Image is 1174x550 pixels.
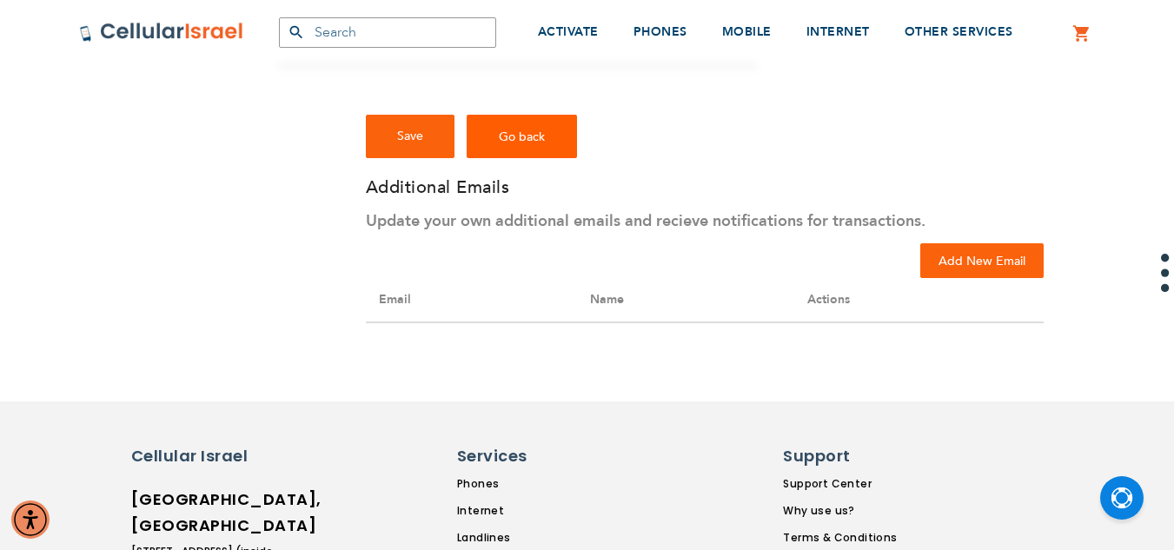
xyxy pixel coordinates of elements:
span: MOBILE [722,23,772,40]
a: Support Center [783,476,897,492]
a: Why use us? [783,503,897,519]
span: Save [397,128,423,144]
h6: [GEOGRAPHIC_DATA], [GEOGRAPHIC_DATA] [131,487,279,539]
p: Update your own additional emails and recieve notifications for transactions. [366,208,1044,235]
h3: Additional Emails [366,176,1044,199]
div: Accessibility Menu [11,500,50,539]
th: Actions [794,278,1044,322]
h6: Cellular Israel [131,445,279,467]
span: PHONES [633,23,687,40]
h6: Support [783,445,886,467]
span: INTERNET [806,23,870,40]
span: Add New Email [939,253,1025,269]
a: Terms & Conditions [783,530,897,546]
a: Phones [457,476,615,492]
h6: Services [457,445,605,467]
a: Landlines [457,530,615,546]
img: Cellular Israel Logo [79,22,244,43]
th: Email [366,278,577,322]
a: Internet [457,503,615,519]
input: Search [279,17,496,48]
a: Go back [467,115,577,158]
span: OTHER SERVICES [905,23,1013,40]
button: Save [366,115,454,158]
th: Name [577,278,794,322]
span: Go back [499,129,545,145]
button: Add New Email [920,243,1044,278]
span: ACTIVATE [538,23,599,40]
